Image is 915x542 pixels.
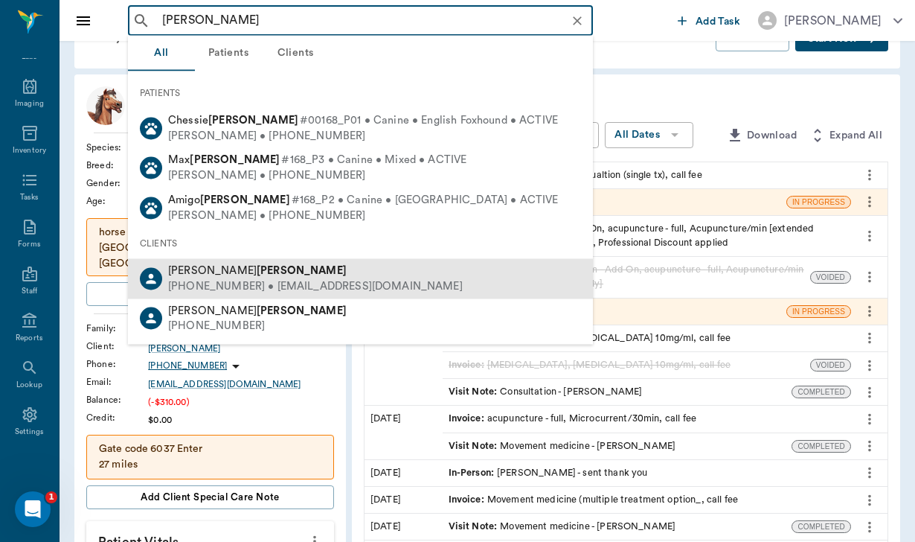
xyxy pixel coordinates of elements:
[128,77,593,109] div: PATIENTS
[195,36,262,71] button: Patients
[449,412,696,426] div: acupuncture - full, Microcurrent/30min, call fee
[190,154,280,165] b: [PERSON_NAME]
[99,441,321,473] p: Gate code 6037 Enter 27 miles
[86,141,148,154] div: Species :
[168,115,298,126] span: Chessie
[262,36,329,71] button: Clients
[255,422,279,446] button: Send a message…
[365,325,443,406] div: [DATE]
[12,233,286,278] div: Helen says…
[449,439,501,453] span: Visit Note :
[449,466,498,480] span: In-Person :
[193,233,286,266] div: woo!! Hooo!!
[858,223,882,249] button: more
[168,265,347,276] span: [PERSON_NAME]
[449,358,731,372] div: [MEDICAL_DATA], [MEDICAL_DATA] 10mg/ml, call fee
[449,385,501,399] span: Visit Note :
[858,380,882,405] button: more
[114,7,202,19] h1: NectarVet, Inc.
[858,299,882,324] button: more
[86,176,148,190] div: Gender :
[449,520,676,534] div: Movement medicine - [PERSON_NAME]
[148,342,334,355] a: [PERSON_NAME]
[86,375,148,389] div: Email :
[86,194,148,208] div: Age :
[365,460,443,486] div: [DATE]
[42,8,66,32] img: Profile image for Lizbeth
[63,8,87,32] img: Profile image for May
[365,514,443,540] div: [DATE]
[365,487,443,513] div: [DATE]
[787,197,850,208] span: IN PROGRESS
[47,428,59,440] button: Emoji picker
[10,6,38,34] button: go back
[12,86,286,233] div: Alana says…
[858,488,882,513] button: more
[281,153,466,168] span: #168_P3 • Canine • Mixed • ACTIVE
[16,380,42,391] div: Lookup
[858,189,882,214] button: more
[300,113,558,129] span: #00168_P01 • Canine • English Foxhound • ACTIVE
[24,352,232,381] div: Our usual reply time 🕒
[12,86,286,221] div: Profile image for Alana[PERSON_NAME]from NectarVet, Inc.Hi [PERSON_NAME],​🚀 App Updates Are Here!...
[24,287,232,345] div: You’ll get replies here and in your email: ✉️
[168,168,466,184] div: [PERSON_NAME] • [PHONE_NUMBER]
[18,239,40,250] div: Forms
[292,192,559,208] span: #168_P2 • Canine • [GEOGRAPHIC_DATA] • ACTIVE
[20,192,39,203] div: Tasks
[792,441,850,452] span: COMPLETED
[811,272,850,283] span: VOIDED
[71,428,83,440] button: Gif picker
[16,333,43,344] div: Reports
[12,278,244,391] div: You’ll get replies here and in your email:✉️[PERSON_NAME][EMAIL_ADDRESS][DOMAIN_NAME]Our usual re...
[23,428,35,440] button: Upload attachment
[86,357,148,371] div: Phone :
[746,7,914,34] button: [PERSON_NAME]
[208,115,298,126] b: [PERSON_NAME]
[858,264,882,290] button: more
[365,406,443,459] div: [DATE]
[24,316,227,343] b: [PERSON_NAME][EMAIL_ADDRESS][DOMAIN_NAME]
[148,413,334,427] div: $0.00
[148,377,334,391] a: [EMAIL_ADDRESS][DOMAIN_NAME]
[86,393,148,406] div: Balance :
[86,411,148,424] div: Credit :
[449,520,501,534] span: Visit Note :
[128,228,593,259] div: CLIENTS
[86,322,148,335] div: Family :
[168,208,558,223] div: [PERSON_NAME] • [PHONE_NUMBER]
[858,162,882,188] button: more
[66,110,147,121] span: [PERSON_NAME]
[15,98,44,109] div: Imaging
[449,493,487,507] span: Invoice :
[858,514,882,540] button: more
[257,305,347,316] b: [PERSON_NAME]
[200,194,290,205] b: [PERSON_NAME]
[84,8,108,32] img: Profile image for Alana
[803,122,888,150] button: Expand All
[141,489,280,506] span: Add client Special Care Note
[233,6,261,34] button: Home
[86,86,125,125] img: Profile Image
[68,6,98,36] button: Close drawer
[13,145,46,156] div: Inventory
[36,368,140,380] b: under 15 minutes
[858,406,882,432] button: more
[15,491,51,527] iframe: Intercom live chat
[449,466,648,480] div: [PERSON_NAME] - sent thank you
[792,386,850,398] span: COMPLETED
[128,36,195,71] button: All
[261,6,288,33] div: Close
[449,385,643,399] div: Consultation - [PERSON_NAME]
[720,122,803,150] button: Download
[94,428,106,440] button: Start recording
[792,521,850,532] span: COMPLETED
[13,397,285,422] textarea: Message…
[168,194,290,205] span: Amigo
[858,325,882,351] button: more
[148,360,227,372] p: [PHONE_NUMBER]
[30,140,267,169] div: Hi [PERSON_NAME], ​
[156,10,588,31] input: Search
[672,7,746,34] button: Add Task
